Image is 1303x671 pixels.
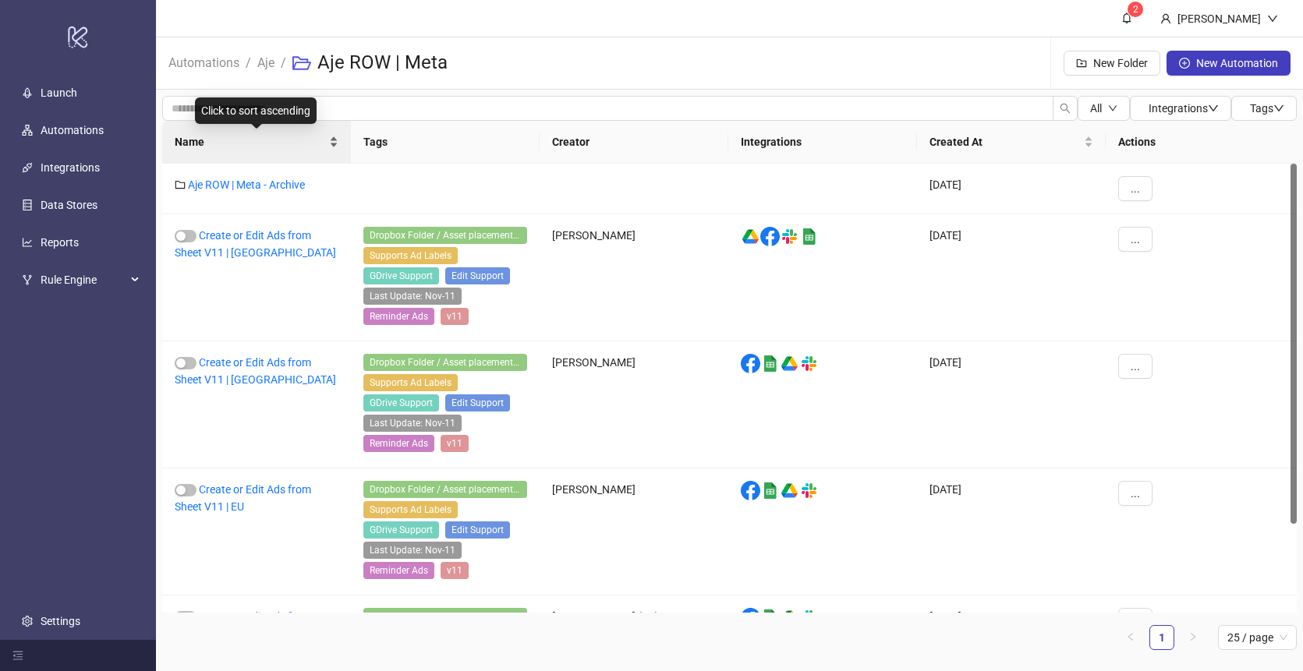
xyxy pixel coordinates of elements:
a: Integrations [41,161,100,174]
div: Page Size [1218,625,1297,650]
th: Created At [917,121,1106,164]
button: ... [1118,481,1153,506]
a: Create or Edit Ads from Sheet V11 | [GEOGRAPHIC_DATA] [175,229,336,259]
li: / [246,38,251,88]
span: Supports Ad Labels [363,247,458,264]
button: Integrationsdown [1130,96,1231,121]
button: ... [1118,227,1153,252]
a: Automations [41,124,104,136]
span: folder-add [1076,58,1087,69]
span: Dropbox Folder / Asset placement detection [363,227,527,244]
span: Supports Ad Labels [363,501,458,518]
span: Dropbox Folder / Asset placement detection [363,481,527,498]
span: Edit Support [445,267,510,284]
a: Settings [41,615,80,627]
span: 2 [1133,4,1138,15]
div: [DATE] [917,164,1106,214]
th: Creator [540,121,728,164]
span: Created At [929,133,1081,150]
span: folder [175,179,186,190]
a: Create or Edit Ads from Sheet V11 | EU [175,483,311,513]
button: ... [1118,176,1153,201]
span: v11 [441,308,469,325]
li: Next Page [1181,625,1206,650]
span: Reminder Ads [363,562,434,579]
span: folder-open [292,54,311,72]
a: 1 [1150,626,1174,649]
span: ... [1131,233,1140,245]
li: Previous Page [1118,625,1143,650]
span: New Folder [1093,57,1148,69]
span: ... [1131,182,1140,195]
a: Launch [41,87,77,99]
span: v11 [441,562,469,579]
button: New Automation [1167,51,1291,76]
div: [DATE] [917,214,1106,341]
div: [PERSON_NAME] [540,214,728,341]
sup: 2 [1128,2,1143,17]
th: Tags [351,121,540,164]
span: v11 [441,435,469,452]
a: Data Stores [41,199,97,211]
span: All [1090,102,1102,115]
span: Supports Ad Labels [363,374,458,391]
button: left [1118,625,1143,650]
div: [DATE] [917,468,1106,595]
div: [DATE] [917,341,1106,468]
span: menu-fold [12,650,23,661]
a: Create or Edit Ads from Sheet V11 | [GEOGRAPHIC_DATA] [175,356,336,386]
div: [PERSON_NAME] [1171,10,1267,27]
button: New Folder [1064,51,1160,76]
span: Dropbox Folder / Asset placement detection [363,354,527,371]
span: down [1267,13,1278,24]
div: [PERSON_NAME] [540,468,728,595]
span: right [1188,632,1198,641]
button: Tagsdown [1231,96,1297,121]
a: Aje [254,53,278,70]
span: Tags [1250,102,1284,115]
button: ... [1118,354,1153,379]
th: Integrations [728,121,917,164]
div: Click to sort ascending [195,97,317,124]
span: Rule Engine [41,264,126,295]
span: ... [1131,360,1140,373]
a: Reports [41,236,79,249]
span: down [1208,103,1219,114]
button: right [1181,625,1206,650]
span: GDrive Support [363,521,439,539]
span: GDrive Support [363,267,439,284]
span: Last Update: Nov-11 [363,288,462,305]
span: Name [175,133,326,150]
span: Reminder Ads [363,435,434,452]
span: bell [1121,12,1132,23]
span: left [1126,632,1135,641]
span: Edit Support [445,521,510,539]
div: [PERSON_NAME] [540,341,728,468]
button: Alldown [1078,96,1130,121]
span: fork [22,274,33,285]
span: Integrations [1149,102,1219,115]
span: Dropbox Folder / Asset placement detection [363,608,527,625]
span: plus-circle [1179,58,1190,69]
a: Aje ROW | Meta - Archive [188,178,305,191]
th: Name [162,121,351,164]
span: down [1273,103,1284,114]
a: Create or Edit Ads from Sheet V11 | [GEOGRAPHIC_DATA] [175,610,336,640]
span: 25 / page [1227,626,1287,649]
span: search [1060,103,1071,114]
span: GDrive Support [363,394,439,411]
span: Reminder Ads [363,308,434,325]
h3: Aje ROW | Meta [317,51,448,76]
li: 1 [1149,625,1174,650]
span: ... [1131,487,1140,500]
a: Automations [165,53,243,70]
th: Actions [1106,121,1297,164]
span: Edit Support [445,394,510,411]
span: Last Update: Nov-11 [363,542,462,559]
span: user [1160,13,1171,24]
li: / [281,38,286,88]
span: New Automation [1196,57,1278,69]
span: Last Update: Nov-11 [363,415,462,432]
span: down [1108,104,1117,113]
